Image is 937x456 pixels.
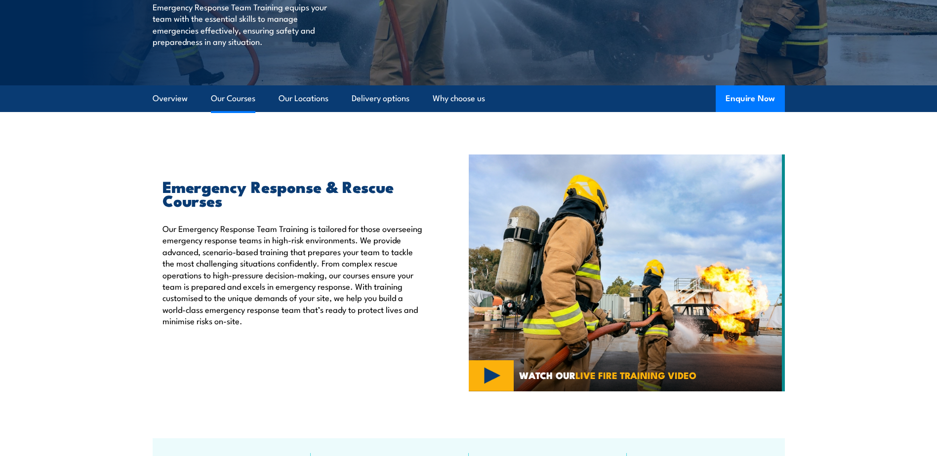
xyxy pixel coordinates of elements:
button: Enquire Now [716,85,785,112]
a: Our Locations [279,85,328,112]
p: Emergency Response Team Training equips your team with the essential skills to manage emergencies... [153,1,333,47]
p: Our Emergency Response Team Training is tailored for those overseeing emergency response teams in... [163,223,423,327]
img: Emergency Response Team Training Australia [469,154,785,391]
span: WATCH OUR [519,371,696,380]
a: Our Courses [211,85,255,112]
a: Why choose us [433,85,485,112]
h2: Emergency Response & Rescue Courses [163,179,423,207]
strong: LIVE FIRE TRAINING VIDEO [575,368,696,382]
a: Delivery options [352,85,409,112]
a: Overview [153,85,188,112]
